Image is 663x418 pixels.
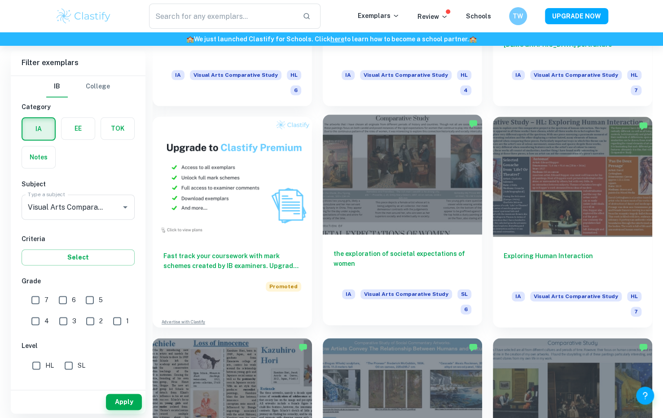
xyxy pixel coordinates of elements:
[417,12,448,22] p: Review
[126,316,129,326] span: 1
[45,361,54,370] span: HL
[631,307,641,317] span: 7
[639,343,648,352] img: Marked
[457,289,471,299] span: SL
[545,8,608,24] button: UPGRADE NOW
[469,35,477,43] span: 🏫
[631,85,641,95] span: 7
[466,13,491,20] a: Schools
[2,34,661,44] h6: We just launched Clastify for Schools. Click to learn how to become a school partner.
[101,118,134,139] button: TOK
[186,35,194,43] span: 🏫
[509,7,527,25] button: TW
[639,121,648,130] img: Marked
[190,70,281,80] span: Visual Arts Comparative Study
[22,341,135,351] h6: Level
[342,70,355,80] span: IA
[627,70,641,80] span: HL
[22,276,135,286] h6: Grade
[323,117,482,327] a: the exploration of societal expectations of womenIAVisual Arts Comparative StudySL6
[55,7,112,25] img: Clastify logo
[334,249,471,278] h6: the exploration of societal expectations of women
[457,70,471,80] span: HL
[153,117,312,236] img: Thumbnail
[72,295,76,305] span: 6
[513,11,523,21] h6: TW
[22,234,135,244] h6: Criteria
[44,295,48,305] span: 7
[636,387,654,405] button: Help and Feedback
[493,117,652,327] a: Exploring Human InteractionIAVisual Arts Comparative StudyHL7
[86,76,110,97] button: College
[460,85,471,95] span: 4
[330,35,344,43] a: here
[22,385,135,395] h6: Session
[28,190,65,198] label: Type a subject
[530,291,622,301] span: Visual Arts Comparative Study
[11,50,145,75] h6: Filter exemplars
[163,251,301,271] h6: Fast track your coursework with mark schemes created by IB examiners. Upgrade now
[22,102,135,112] h6: Category
[512,70,525,80] span: IA
[290,85,301,95] span: 6
[106,394,142,410] button: Apply
[171,70,184,80] span: IA
[162,319,205,325] a: Advertise with Clastify
[342,289,355,299] span: IA
[22,249,135,265] button: Select
[299,343,307,352] img: Marked
[266,282,301,291] span: Promoted
[360,289,452,299] span: Visual Arts Comparative Study
[72,316,76,326] span: 3
[469,343,478,352] img: Marked
[358,11,400,21] p: Exemplars
[149,4,296,29] input: Search for any exemplars...
[46,76,110,97] div: Filter type choice
[44,316,49,326] span: 4
[99,316,103,326] span: 2
[512,291,525,301] span: IA
[22,179,135,189] h6: Subject
[78,361,85,370] span: SL
[22,146,55,168] button: Notes
[99,295,103,305] span: 5
[22,118,55,140] button: IA
[627,291,641,301] span: HL
[469,119,478,128] img: Marked
[360,70,452,80] span: Visual Arts Comparative Study
[504,251,641,281] h6: Exploring Human Interaction
[119,201,132,213] button: Open
[61,118,95,139] button: EE
[461,304,471,314] span: 6
[530,70,622,80] span: Visual Arts Comparative Study
[287,70,301,80] span: HL
[46,76,68,97] button: IB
